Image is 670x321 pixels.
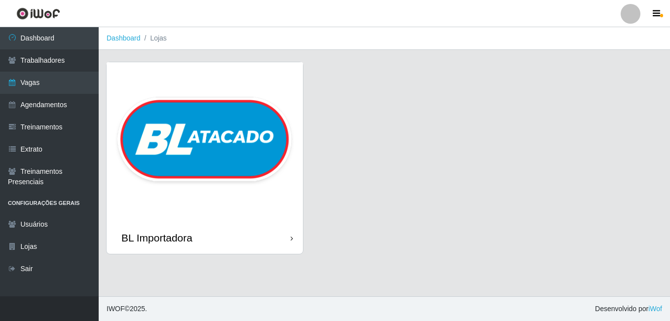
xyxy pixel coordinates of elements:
span: Desenvolvido por [595,304,662,314]
img: cardImg [107,62,303,222]
a: Dashboard [107,34,141,42]
span: IWOF [107,305,125,313]
div: BL Importadora [121,232,192,244]
li: Lojas [141,33,167,43]
img: CoreUI Logo [16,7,60,20]
span: © 2025 . [107,304,147,314]
a: BL Importadora [107,62,303,254]
nav: breadcrumb [99,27,670,50]
a: iWof [648,305,662,313]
